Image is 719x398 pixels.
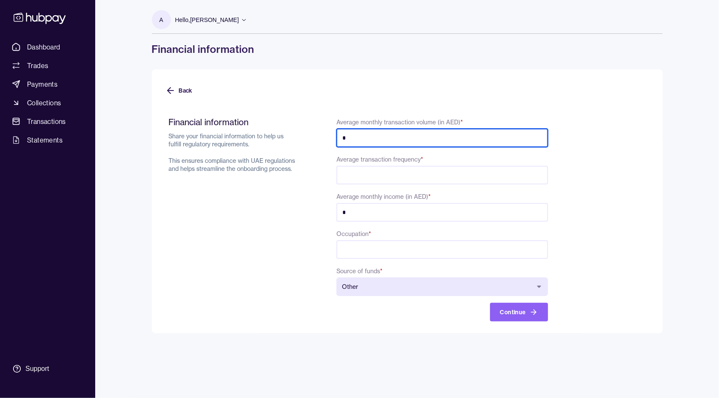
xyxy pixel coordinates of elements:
[336,118,463,126] label: Average monthly transaction volume (in AED)
[8,58,87,73] a: Trades
[27,60,48,71] span: Trades
[27,42,61,52] span: Dashboard
[490,303,548,321] button: Continue
[8,360,87,378] a: Support
[152,42,663,56] h1: Financial information
[169,132,296,173] p: Share your financial information to help us fulfill regulatory requirements. This ensures complia...
[165,81,193,100] button: Back
[27,79,58,89] span: Payments
[27,135,63,145] span: Statements
[169,117,296,127] h2: Financial information
[27,98,61,108] span: Collections
[25,364,49,373] div: Support
[8,132,87,148] a: Statements
[159,15,163,25] p: A
[27,116,66,126] span: Transactions
[336,193,431,200] label: Average monthly income (in AED)
[336,230,371,238] label: Occupation
[175,15,239,25] p: Hello, [PERSON_NAME]
[8,114,87,129] a: Transactions
[336,156,423,163] label: Average transaction frequency
[8,77,87,92] a: Payments
[8,95,87,110] a: Collections
[8,39,87,55] a: Dashboard
[336,267,383,275] label: Source of funds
